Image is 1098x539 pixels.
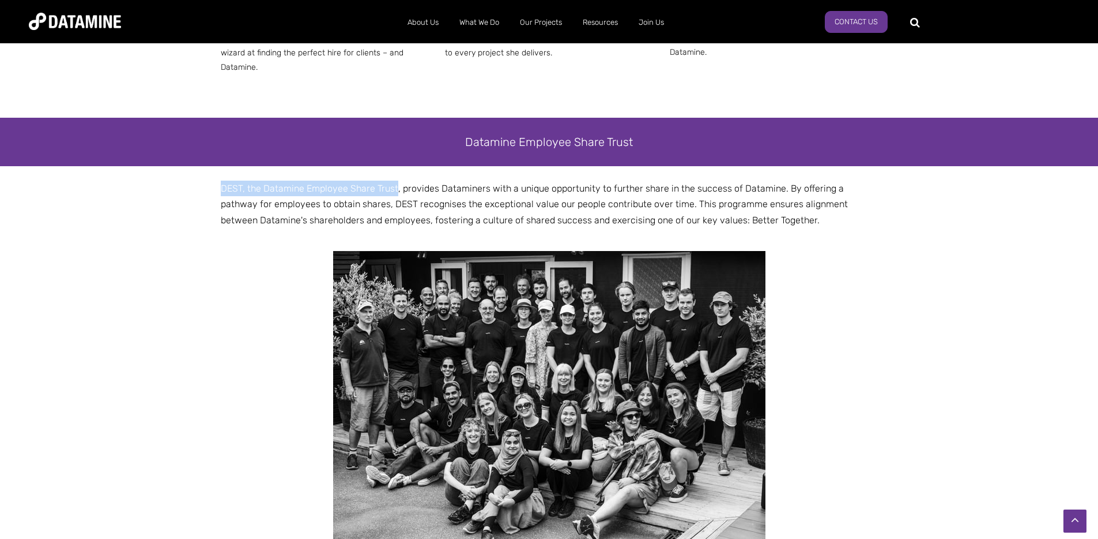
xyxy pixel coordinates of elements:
[825,11,888,33] a: Contact Us
[397,8,449,38] a: About Us
[572,8,628,38] a: Resources
[449,8,510,38] a: What We Do
[221,183,848,225] span: DEST, the Datamine Employee Share Trust, provides Dataminers with a unique opportunity to further...
[465,135,633,149] span: Datamine Employee Share Trust
[29,13,121,30] img: Datamine
[510,8,572,38] a: Our Projects
[628,8,674,38] a: Join Us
